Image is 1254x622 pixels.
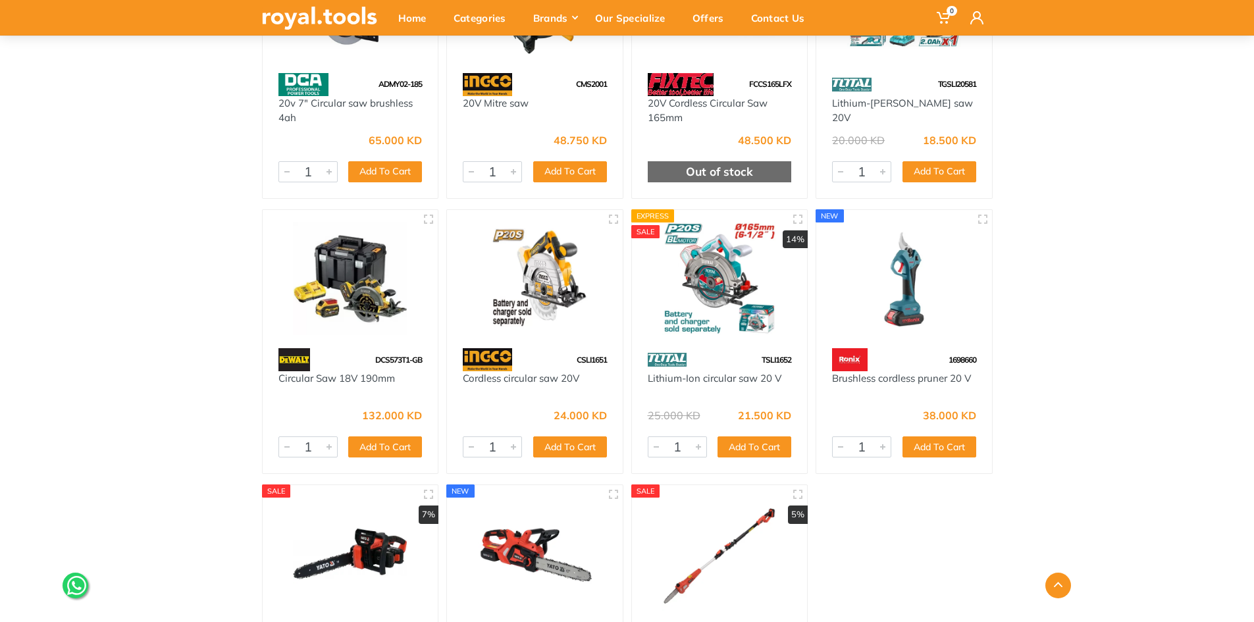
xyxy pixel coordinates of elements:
div: Our Specialize [586,4,683,32]
img: Royal Tools - Brushless cordless pruner 20 V [828,222,980,336]
div: 7% [419,505,438,524]
img: Royal Tools - 18V Telescopic Chain Saw Set (1X2.0Ah+Charger) [644,497,796,611]
img: 45.webp [278,348,311,371]
a: 20V Cordless Circular Saw 165mm [648,97,768,124]
div: 38.000 KD [923,410,976,421]
div: new [816,209,844,222]
span: CSLI1651 [577,355,607,365]
a: 20V Mitre saw [463,97,529,109]
button: Add To Cart [902,161,976,182]
a: Cordless circular saw 20V [463,372,579,384]
img: Royal Tools - Cordless circular saw 20V [459,222,611,336]
div: 20.000 KD [832,135,885,145]
span: DCS573T1-GB [375,355,422,365]
div: 65.000 KD [369,135,422,145]
div: new [446,484,475,498]
span: CMS2001 [576,79,607,89]
img: 130.webp [832,348,868,371]
div: 14% [783,230,808,249]
div: 48.750 KD [554,135,607,145]
img: Royal Tools - Lithium-Ion circular saw 20 V [644,222,796,336]
img: Royal Tools - 36V Cordless Chainsaw 14'' 2 X 18V Set( (2X2.0Ah+Charger) [274,497,427,611]
img: 86.webp [832,73,872,96]
span: TGSLI20581 [938,79,976,89]
div: 132.000 KD [362,410,422,421]
button: Add To Cart [718,436,791,457]
img: Royal Tools - 18V Lithium Chain Saw 12 [459,497,611,611]
img: 91.webp [463,73,512,96]
span: 0 [947,6,957,16]
div: 21.500 KD [738,410,791,421]
div: Brands [524,4,586,32]
div: Express [631,209,675,222]
div: SALE [631,225,660,238]
a: Brushless cordless pruner 20 V [832,372,971,384]
div: 25.000 KD [648,410,700,421]
button: Add To Cart [348,436,422,457]
div: 5% [788,505,808,524]
button: Add To Cart [902,436,976,457]
a: Lithium-[PERSON_NAME] saw 20V [832,97,973,124]
img: Royal Tools - Circular Saw 18V 190mm [274,222,427,336]
a: Lithium-Ion circular saw 20 V [648,372,781,384]
button: Add To Cart [533,436,607,457]
img: 58.webp [278,73,328,96]
div: 48.500 KD [738,135,791,145]
span: 1698660 [949,355,976,365]
div: Contact Us [742,4,823,32]
button: Add To Cart [348,161,422,182]
span: TSLI1652 [762,355,791,365]
img: royal.tools Logo [262,7,377,30]
img: 115.webp [648,73,714,96]
div: 24.000 KD [554,410,607,421]
img: 86.webp [648,348,687,371]
button: Add To Cart [533,161,607,182]
div: Offers [683,4,742,32]
img: 91.webp [463,348,512,371]
div: 18.500 KD [923,135,976,145]
span: FCCS165LFX [749,79,791,89]
span: ADMY02-185 [379,79,422,89]
div: Home [389,4,444,32]
a: 20v 7" Circular saw brushless 4ah [278,97,413,124]
div: Out of stock [648,161,792,182]
div: SALE [631,484,660,498]
a: Circular Saw 18V 190mm [278,372,395,384]
div: SALE [262,484,291,498]
div: Categories [444,4,524,32]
